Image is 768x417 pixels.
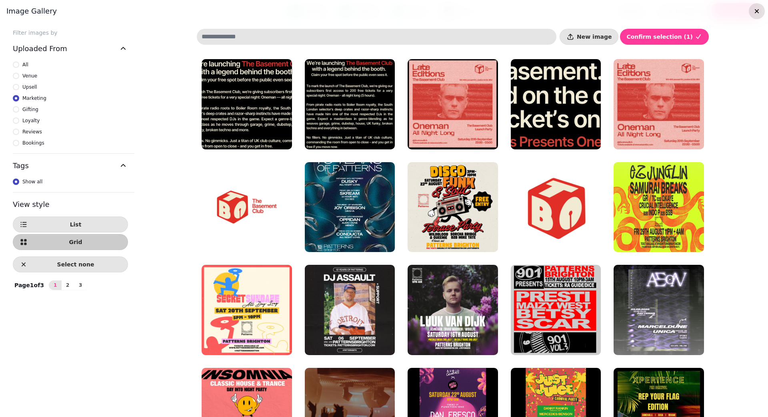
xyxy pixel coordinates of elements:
div: Tags [13,178,128,192]
h3: View style [13,199,128,210]
button: 1 [49,280,62,290]
img: Screen Shot 2025-08-26 at 14.10.59.png [408,59,498,149]
img: Square (6).jpg [511,265,601,355]
p: Page 1 of 3 [11,281,47,289]
span: 2 [64,283,71,288]
img: Screen Shot 2025-08-26 at 14.28.42.png [202,59,292,149]
span: All [22,61,28,69]
img: Patterns Brighton 10 Years Lineups P2 (A1).png [305,162,395,252]
img: luuk van dijk V3 SQ (1).jpg [408,265,498,355]
span: Select none [30,262,121,267]
span: New image [577,34,612,40]
span: 3 [77,283,84,288]
img: TBC RED [TRANSPARENT FILL].png [511,162,601,252]
img: secret sundaze SQ.jpg [202,265,292,355]
button: Confirm selection (1) [620,29,709,45]
img: Screen Shot 2025-08-26 at 14.19.36.png [305,59,395,149]
span: 1 [52,283,58,288]
img: THE BASEMENT CLUB RED [TRANSPARENT FILL].png [202,162,292,252]
label: Filter images by [6,29,134,37]
span: Upsell [22,83,37,91]
h3: Image gallery [6,6,762,16]
span: Marketing [22,94,46,102]
span: List [30,222,121,227]
button: 2 [61,280,74,290]
span: Bookings [22,139,44,147]
button: List [13,216,128,232]
img: EZ junglin SQ (2).jpg [614,162,704,252]
img: DJ ASSAULT 1080x1080.png [305,265,395,355]
span: Reviews [22,128,42,136]
nav: Pagination [49,280,87,290]
img: Screen Shot 2025-08-26 at 14.09.26.png [511,59,601,149]
img: Late Editions Oneman 1080 x 1080.png [614,59,704,149]
button: Uploaded From [13,37,128,61]
img: Aeon19_Poster_v2_00000.jpeg [614,265,704,355]
span: Show all [22,178,42,186]
span: Confirm selection ( 1 ) [626,34,693,40]
button: Grid [13,234,128,250]
button: New image [560,29,618,45]
div: Uploaded From [13,61,128,153]
span: Grid [30,239,121,245]
img: disco funk & soul Sq.jpg [408,162,498,252]
span: Venue [22,72,37,80]
button: Select none [13,256,128,272]
span: Loyalty [22,117,40,125]
span: Gifting [22,105,38,113]
button: 3 [74,280,87,290]
button: Tags [13,154,128,178]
